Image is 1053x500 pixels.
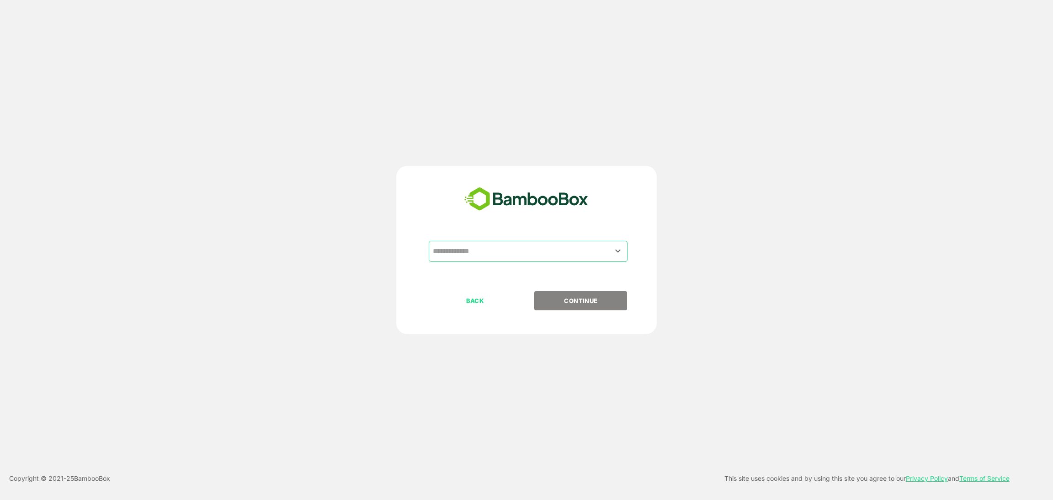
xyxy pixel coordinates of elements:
a: Terms of Service [959,474,1010,482]
button: BACK [429,291,521,310]
button: Open [612,245,624,257]
p: Copyright © 2021- 25 BambooBox [9,473,110,484]
button: CONTINUE [534,291,627,310]
img: bamboobox [459,184,593,214]
p: CONTINUE [535,296,627,306]
p: This site uses cookies and by using this site you agree to our and [724,473,1010,484]
p: BACK [430,296,521,306]
a: Privacy Policy [906,474,948,482]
